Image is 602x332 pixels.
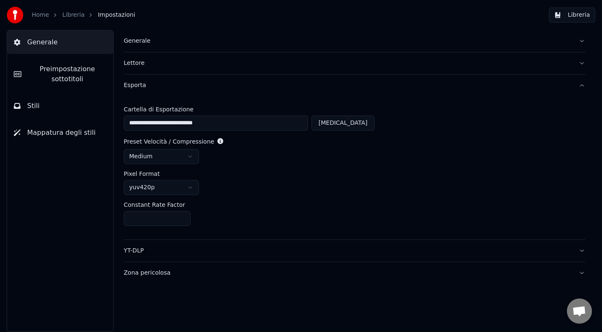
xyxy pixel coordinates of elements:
button: Generale [124,30,585,52]
div: Lettore [124,59,572,67]
label: Cartella di Esportazione [124,106,375,112]
button: Zona pericolosa [124,262,585,284]
div: Esporta [124,81,572,90]
span: Generale [27,37,58,47]
span: Impostazioni [98,11,135,19]
span: Stili [27,101,40,111]
div: Aprire la chat [567,299,592,324]
button: Lettore [124,52,585,74]
button: [MEDICAL_DATA] [311,116,375,131]
button: Preimpostazione sottotitoli [7,57,113,91]
a: Libreria [62,11,84,19]
button: Stili [7,94,113,118]
button: YT-DLP [124,240,585,262]
span: Preimpostazione sottotitoli [28,64,107,84]
nav: breadcrumb [32,11,135,19]
div: YT-DLP [124,247,572,255]
a: Home [32,11,49,19]
label: Constant Rate Factor [124,202,185,208]
span: Mappatura degli stili [27,128,96,138]
img: youka [7,7,23,23]
button: Esporta [124,75,585,96]
div: Zona pericolosa [124,269,572,277]
button: Mappatura degli stili [7,121,113,144]
div: Esporta [124,96,585,239]
label: Preset Velocità / Compressione [124,139,214,144]
button: Libreria [549,8,595,23]
label: Pixel Format [124,171,160,177]
div: Generale [124,37,572,45]
button: Generale [7,31,113,54]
